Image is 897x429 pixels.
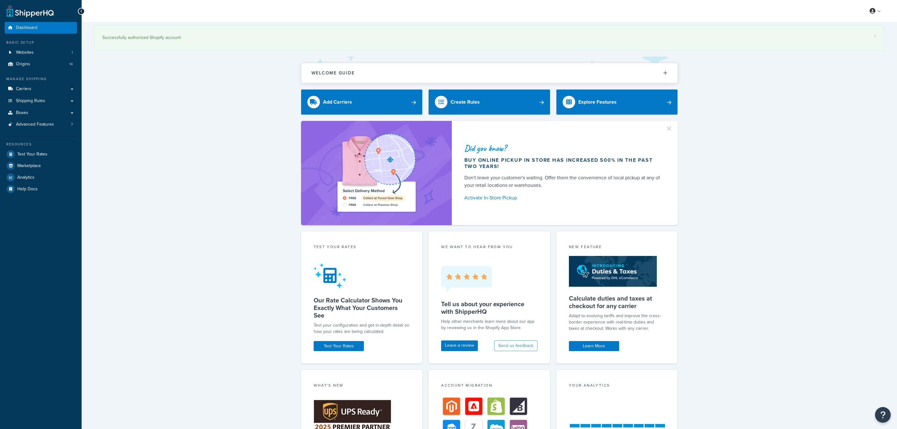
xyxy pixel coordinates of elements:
h2: Welcome Guide [311,71,355,75]
a: Shipping Rules [5,95,77,107]
a: Test Your Rates [314,341,364,351]
div: Create Rules [451,98,480,106]
span: 7 [71,122,73,127]
div: Basic Setup [5,40,77,45]
span: Shipping Rules [16,98,45,104]
div: Successfully authorized Shopify account [102,33,876,42]
a: Origins14 [5,58,77,70]
span: Dashboard [16,25,37,30]
h5: Calculate duties and taxes at checkout for any carrier [569,295,665,310]
a: Test Your Rates [5,149,77,160]
a: Create Rules [429,90,550,115]
a: Learn More [569,341,619,351]
a: Dashboard [5,22,77,34]
div: Resources [5,142,77,147]
span: Websites [16,50,34,55]
div: Your Analytics [569,383,665,390]
div: Did you know? [464,144,663,153]
div: Add Carriers [323,98,352,106]
span: Help Docs [17,187,38,192]
div: Test your rates [314,244,410,251]
span: 14 [69,62,73,67]
div: Account Migration [441,383,538,390]
button: Open Resource Center [875,407,891,423]
a: Analytics [5,172,77,183]
div: What's New [314,383,410,390]
div: Explore Features [578,98,617,106]
span: Origins [16,62,30,67]
div: Test your configuration and get in-depth detail on how your rates are being calculated. [314,322,410,335]
div: New Feature [569,244,665,251]
span: 1 [72,50,73,55]
span: Boxes [16,110,28,116]
a: Advanced Features7 [5,119,77,130]
a: Carriers [5,83,77,95]
p: Adapt to evolving tariffs and improve the cross-border experience with real-time duties and taxes... [569,313,665,332]
span: Advanced Features [16,122,54,127]
li: Websites [5,47,77,58]
h5: Our Rate Calculator Shows You Exactly What Your Customers See [314,296,410,319]
span: Analytics [17,175,35,180]
button: Send us feedback [494,340,538,351]
a: Leave a review [441,340,478,351]
div: Buy online pickup in store has increased 500% in the past two years! [464,157,663,170]
a: Marketplace [5,160,77,171]
a: Add Carriers [301,90,423,115]
a: × [874,33,876,38]
li: Advanced Features [5,119,77,130]
a: Boxes [5,107,77,119]
span: Test Your Rates [17,152,47,157]
a: Help Docs [5,183,77,195]
a: Websites1 [5,47,77,58]
li: Origins [5,58,77,70]
p: we want to hear from you [441,244,538,250]
button: Welcome Guide [301,63,678,83]
div: Don't leave your customer's waiting. Offer them the convenience of local pickup at any of your re... [464,174,663,189]
p: Help other merchants learn more about our app by reviewing us in the Shopify App Store. [441,318,538,331]
span: Carriers [16,86,31,92]
span: Marketplace [17,163,41,169]
div: Manage Shipping [5,76,77,82]
a: Explore Features [556,90,678,115]
img: ad-shirt-map-b0359fc47e01cab431d101c4b569394f6a03f54285957d908178d52f29eb9668.png [320,130,433,216]
a: Activate In-Store Pickup [464,193,663,202]
h5: Tell us about your experience with ShipperHQ [441,300,538,315]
